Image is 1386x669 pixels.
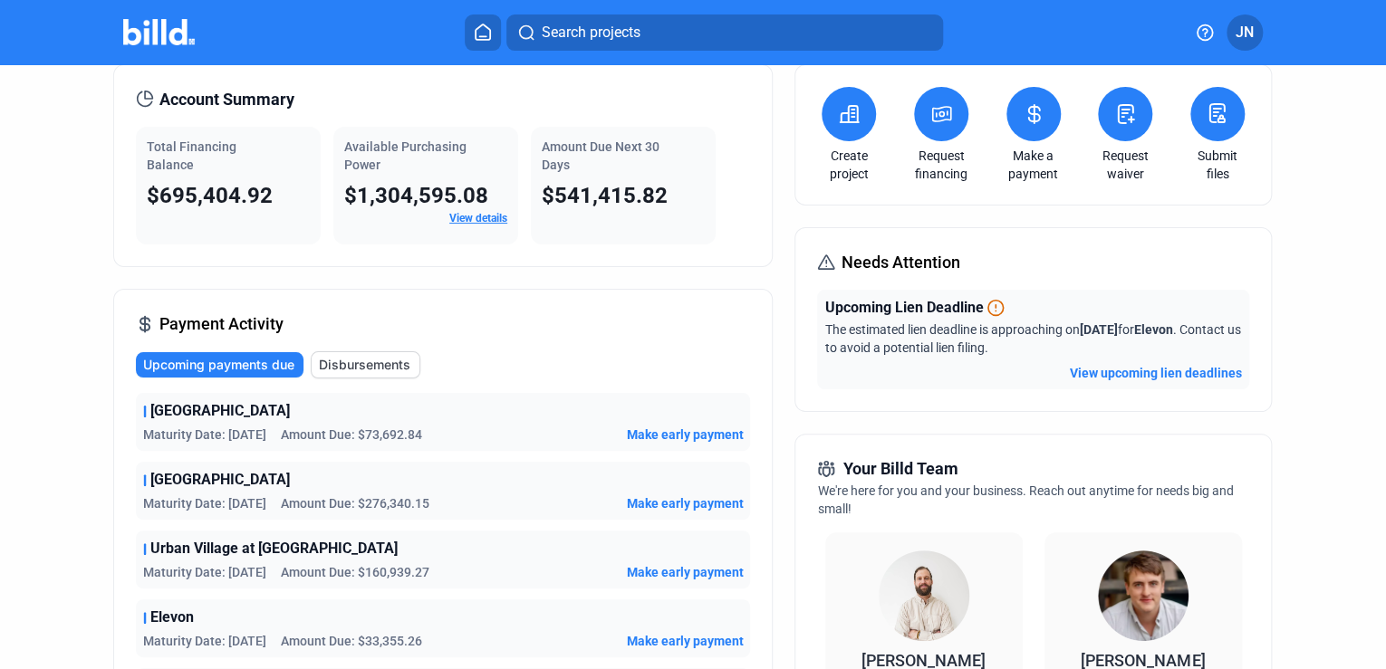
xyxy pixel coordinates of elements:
[311,351,420,378] button: Disbursements
[319,356,410,374] span: Disbursements
[143,425,266,444] span: Maturity Date: [DATE]
[542,183,668,208] span: $541,415.82
[281,563,429,581] span: Amount Due: $160,939.27
[143,563,266,581] span: Maturity Date: [DATE]
[159,311,284,337] span: Payment Activity
[449,212,507,225] a: View details
[147,139,236,172] span: Total Financing Balance
[824,297,983,319] span: Upcoming Lien Deadline
[1227,14,1263,51] button: JN
[626,632,743,650] button: Make early payment
[1186,147,1249,183] a: Submit files
[281,494,429,512] span: Amount Due: $276,340.15
[281,632,422,650] span: Amount Due: $33,355.26
[1093,147,1157,183] a: Request waiver
[1002,147,1065,183] a: Make a payment
[159,87,294,112] span: Account Summary
[879,550,969,641] img: Relationship Manager
[1070,364,1242,382] button: View upcoming lien deadlines
[841,250,959,275] span: Needs Attention
[150,538,398,559] span: Urban Village at [GEOGRAPHIC_DATA]
[817,147,881,183] a: Create project
[842,456,958,482] span: Your Billd Team
[824,322,1240,355] span: The estimated lien deadline is approaching on for . Contact us to avoid a potential lien filing.
[344,183,488,208] span: $1,304,595.08
[147,183,273,208] span: $695,404.92
[136,352,303,378] button: Upcoming payments due
[626,494,743,512] button: Make early payment
[1133,322,1172,337] span: Elevon
[143,632,266,650] span: Maturity Date: [DATE]
[1098,550,1189,641] img: Territory Manager
[143,356,294,374] span: Upcoming payments due
[626,425,743,444] button: Make early payment
[541,22,640,43] span: Search projects
[1079,322,1117,337] span: [DATE]
[150,607,194,628] span: Elevon
[281,425,422,444] span: Amount Due: $73,692.84
[150,469,290,491] span: [GEOGRAPHIC_DATA]
[626,563,743,581] button: Make early payment
[506,14,943,51] button: Search projects
[1236,22,1254,43] span: JN
[344,139,467,172] span: Available Purchasing Power
[150,400,290,422] span: [GEOGRAPHIC_DATA]
[910,147,973,183] a: Request financing
[542,139,659,172] span: Amount Due Next 30 Days
[143,494,266,512] span: Maturity Date: [DATE]
[123,19,195,45] img: Billd Company Logo
[817,483,1233,516] span: We're here for you and your business. Reach out anytime for needs big and small!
